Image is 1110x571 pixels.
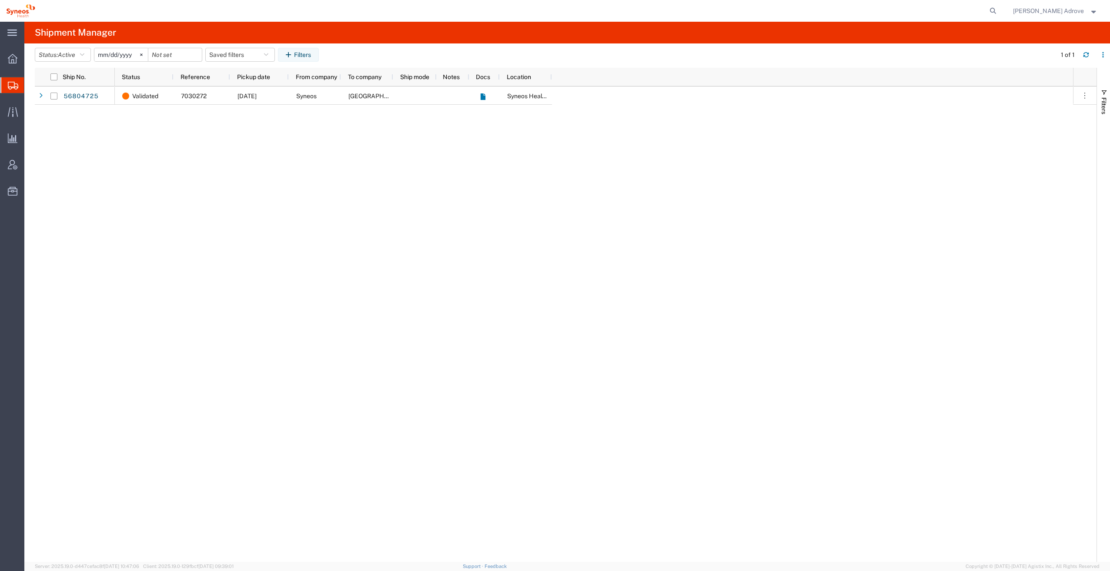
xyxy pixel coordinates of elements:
[1013,6,1084,16] span: Irene Perez Adrove
[58,51,75,58] span: Active
[296,73,337,80] span: From company
[485,564,507,569] a: Feedback
[181,93,207,100] span: 7030272
[148,48,202,61] input: Not set
[181,73,210,80] span: Reference
[198,564,234,569] span: [DATE] 09:39:01
[507,73,531,80] span: Location
[507,93,633,100] span: Syneos Health Clinical Spain
[348,73,381,80] span: To company
[237,73,270,80] span: Pickup date
[278,48,319,62] button: Filters
[296,93,317,100] span: Syneos
[63,90,99,103] a: 56804725
[463,564,485,569] a: Support
[122,73,140,80] span: Status
[104,564,139,569] span: [DATE] 10:47:06
[35,564,139,569] span: Server: 2025.19.0-d447cefac8f
[400,73,429,80] span: Ship mode
[476,73,490,80] span: Docs
[443,73,460,80] span: Notes
[966,563,1100,570] span: Copyright © [DATE]-[DATE] Agistix Inc., All Rights Reserved
[63,73,86,80] span: Ship No.
[205,48,275,62] button: Saved filters
[94,48,148,61] input: Not set
[1013,6,1098,16] button: [PERSON_NAME] Adrove
[35,22,116,43] h4: Shipment Manager
[143,564,234,569] span: Client: 2025.19.0-129fbcf
[132,87,158,105] span: Validated
[6,4,35,17] img: logo
[237,93,257,100] span: 09/15/2025
[1100,97,1107,114] span: Filters
[1061,50,1076,60] div: 1 of 1
[348,93,411,100] span: Universitat Klinikum Tubingen
[35,48,91,62] button: Status:Active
